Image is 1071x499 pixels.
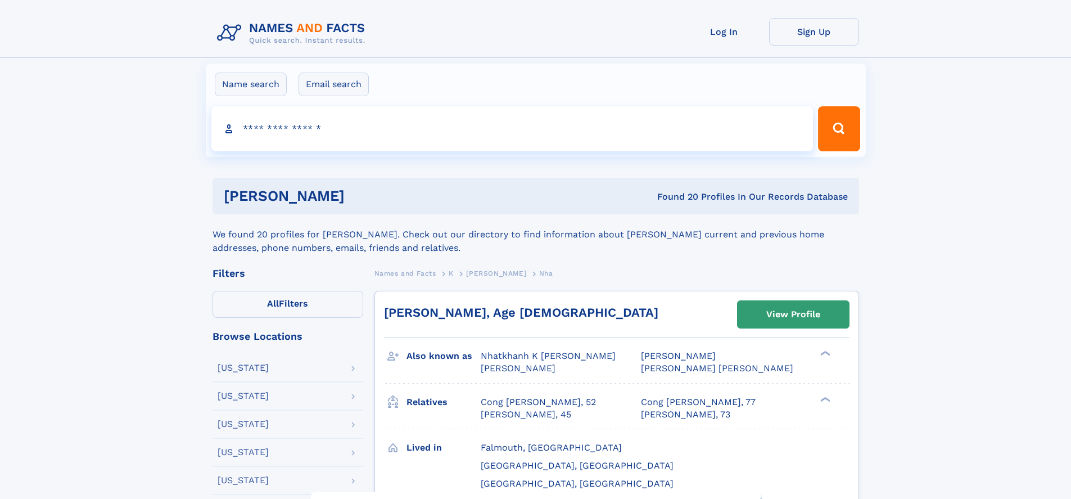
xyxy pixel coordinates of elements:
input: search input [211,106,814,151]
span: All [267,298,279,309]
a: [PERSON_NAME] [466,266,526,280]
h3: Relatives [406,393,481,412]
img: Logo Names and Facts [213,18,374,48]
a: [PERSON_NAME], 73 [641,408,730,421]
a: [PERSON_NAME], 45 [481,408,571,421]
label: Name search [215,73,287,96]
div: [US_STATE] [218,448,269,457]
a: Log In [679,18,769,46]
span: [PERSON_NAME] [PERSON_NAME] [641,363,793,374]
label: Filters [213,291,363,318]
button: Search Button [818,106,860,151]
a: Sign Up [769,18,859,46]
span: Falmouth, [GEOGRAPHIC_DATA] [481,442,622,453]
div: We found 20 profiles for [PERSON_NAME]. Check out our directory to find information about [PERSON... [213,214,859,255]
div: [US_STATE] [218,420,269,429]
a: Names and Facts [374,266,436,280]
div: [US_STATE] [218,363,269,372]
a: K [449,266,454,280]
a: Cong [PERSON_NAME], 52 [481,396,596,408]
span: [PERSON_NAME] [481,363,555,374]
span: [PERSON_NAME] [641,350,716,361]
div: [US_STATE] [218,392,269,401]
div: ❯ [817,350,831,357]
h1: [PERSON_NAME] [224,189,501,203]
h3: Also known as [406,347,481,366]
span: Nhatkhanh K [PERSON_NAME] [481,350,616,361]
label: Email search [299,73,369,96]
span: [PERSON_NAME] [466,269,526,277]
div: [US_STATE] [218,476,269,485]
span: [GEOGRAPHIC_DATA], [GEOGRAPHIC_DATA] [481,460,674,471]
a: [PERSON_NAME], Age [DEMOGRAPHIC_DATA] [384,305,658,320]
div: Found 20 Profiles In Our Records Database [501,191,848,203]
span: [GEOGRAPHIC_DATA], [GEOGRAPHIC_DATA] [481,478,674,489]
span: Nha [539,269,553,277]
span: K [449,269,454,277]
div: Browse Locations [213,331,363,341]
a: Cong [PERSON_NAME], 77 [641,396,756,408]
div: ❯ [817,395,831,403]
div: View Profile [766,302,820,327]
h3: Lived in [406,438,481,457]
div: Filters [213,268,363,278]
a: View Profile [738,301,849,328]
